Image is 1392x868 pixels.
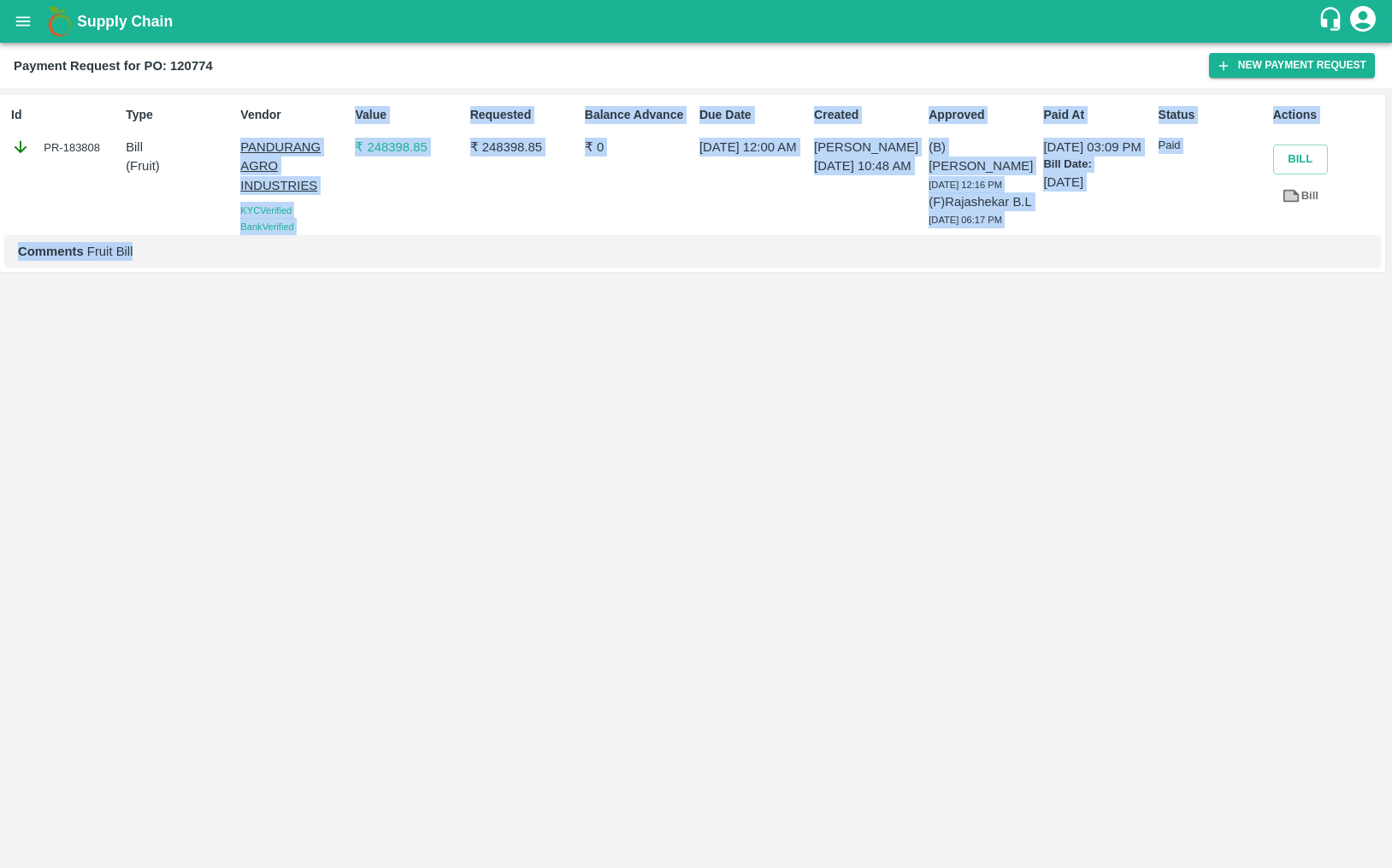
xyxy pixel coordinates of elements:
p: Type [126,106,233,124]
p: ₹ 0 [585,138,693,156]
a: Supply Chain [77,9,1318,33]
b: Comments [18,245,84,258]
p: Paid [1159,138,1266,154]
p: ( Fruit ) [126,156,233,175]
img: logo [43,4,77,38]
p: Bill [126,138,233,156]
p: [PERSON_NAME] [814,138,922,156]
a: Bill [1273,181,1328,211]
p: Value [355,106,463,124]
b: Supply Chain [77,13,173,30]
p: Id [11,106,119,124]
div: account of current user [1348,3,1378,39]
p: [DATE] 10:48 AM [814,156,922,175]
span: [DATE] 12:16 PM [929,180,1002,190]
button: Bill [1273,145,1328,174]
div: customer-support [1318,6,1348,37]
p: Balance Advance [585,106,693,124]
button: New Payment Request [1209,53,1375,78]
p: (B) [PERSON_NAME] [929,138,1036,176]
p: Paid At [1043,106,1151,124]
p: Status [1159,106,1266,124]
p: Actions [1273,106,1381,124]
p: [DATE] 03:09 PM [1043,138,1151,156]
b: Payment Request for PO: 120774 [14,59,213,73]
p: Fruit Bill [18,242,1367,261]
p: [DATE] 12:00 AM [699,138,807,156]
p: (F) Rajashekar B.L [929,192,1036,211]
span: [DATE] 06:17 PM [929,215,1002,225]
span: Bank Verified [240,221,293,232]
span: KYC Verified [240,205,292,216]
div: PR-183808 [11,138,119,156]
p: Due Date [699,106,807,124]
p: Approved [929,106,1036,124]
p: ₹ 248398.85 [355,138,463,156]
p: PANDURANG AGRO INDUSTRIES [240,138,348,195]
p: ₹ 248398.85 [470,138,578,156]
p: Requested [470,106,578,124]
p: Created [814,106,922,124]
button: open drawer [3,2,43,41]
p: Bill Date: [1043,156,1151,173]
p: [DATE] [1043,173,1151,192]
p: Vendor [240,106,348,124]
